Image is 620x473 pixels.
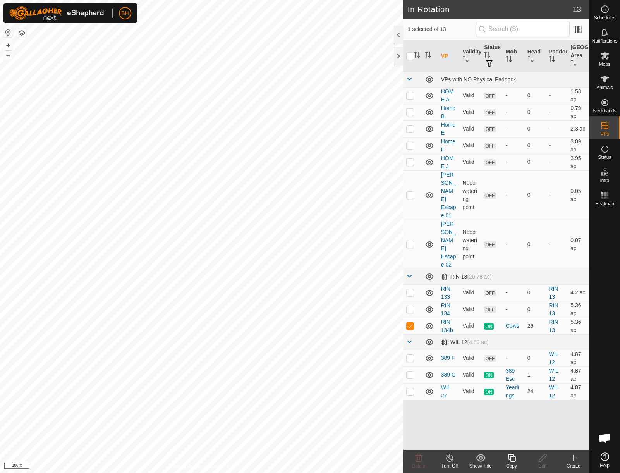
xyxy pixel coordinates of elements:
a: Home B [441,105,455,119]
img: Gallagher Logo [9,6,106,20]
td: Need watering point [459,220,481,269]
td: Valid [459,104,481,120]
button: Reset Map [3,28,13,37]
th: Status [481,40,503,72]
a: HOME A [441,88,454,103]
span: OFF [484,192,496,199]
div: 389 Esc [506,367,521,383]
div: - [506,305,521,313]
td: 5.36 ac [567,301,589,318]
span: Help [600,463,610,468]
td: Valid [459,383,481,400]
span: ON [484,323,493,330]
div: Turn Off [434,463,465,470]
a: Home F [441,138,455,153]
a: WIL 12 [549,368,558,382]
span: 1 selected of 13 [408,25,476,33]
td: 3.09 ac [567,137,589,154]
td: 1.53 ac [567,87,589,104]
td: Valid [459,137,481,154]
a: WIL 12 [549,384,558,399]
td: 0 [524,220,546,269]
td: 0.07 ac [567,220,589,269]
td: Valid [459,301,481,318]
p-sorticon: Activate to sort [425,53,431,59]
div: Open chat [593,427,617,450]
p-sorticon: Activate to sort [414,53,420,59]
a: 389 G [441,372,456,378]
a: HOME J [441,155,454,169]
td: 0 [524,87,546,104]
span: OFF [484,159,496,166]
td: - [546,220,567,269]
div: WIL 12 [441,339,489,346]
td: 4.87 ac [567,366,589,383]
div: - [506,289,521,297]
span: ON [484,372,493,378]
td: 4.2 ac [567,284,589,301]
a: 389 F [441,355,455,361]
button: + [3,41,13,50]
th: VP [438,40,460,72]
div: - [506,125,521,133]
span: (20.78 ac) [467,273,491,280]
div: Yearlings [506,384,521,400]
span: Delete [412,463,426,469]
a: RIN 13 [549,319,558,333]
button: Map Layers [17,28,26,38]
input: Search (S) [476,21,570,37]
span: BH [121,9,129,17]
div: Show/Hide [465,463,496,470]
span: Status [598,155,611,160]
span: Notifications [592,39,617,43]
a: Contact Us [209,463,232,470]
span: Schedules [594,15,615,20]
td: Need watering point [459,170,481,220]
td: 0 [524,301,546,318]
span: Heatmap [595,201,614,206]
p-sorticon: Activate to sort [506,57,512,63]
div: - [506,141,521,150]
td: Valid [459,87,481,104]
th: [GEOGRAPHIC_DATA] Area [567,40,589,72]
h2: In Rotation [408,5,573,14]
td: 1 [524,366,546,383]
span: 13 [573,3,581,15]
td: Valid [459,120,481,137]
td: 24 [524,383,546,400]
p-sorticon: Activate to sort [484,53,490,59]
span: OFF [484,306,496,313]
a: [PERSON_NAME] Escape 02 [441,221,456,268]
div: RIN 13 [441,273,492,280]
a: RIN 134 [441,302,450,316]
p-sorticon: Activate to sort [549,57,555,63]
td: Valid [459,318,481,334]
td: - [546,120,567,137]
th: Mob [503,40,524,72]
td: 0 [524,154,546,170]
td: 0.79 ac [567,104,589,120]
span: OFF [484,355,496,362]
a: Help [589,449,620,471]
td: - [546,154,567,170]
span: OFF [484,109,496,116]
button: – [3,51,13,60]
td: - [546,137,567,154]
td: 0.05 ac [567,170,589,220]
a: RIN 133 [441,286,450,300]
td: 4.87 ac [567,350,589,366]
td: Valid [459,284,481,301]
p-sorticon: Activate to sort [462,57,469,63]
a: WIL 27 [441,384,450,399]
td: - [546,104,567,120]
a: RIN 13 [549,286,558,300]
div: - [506,240,521,248]
td: 0 [524,284,546,301]
div: - [506,91,521,100]
span: ON [484,389,493,395]
td: 4.87 ac [567,383,589,400]
span: OFF [484,290,496,296]
span: Mobs [599,62,610,67]
th: Validity [459,40,481,72]
td: 0 [524,170,546,220]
